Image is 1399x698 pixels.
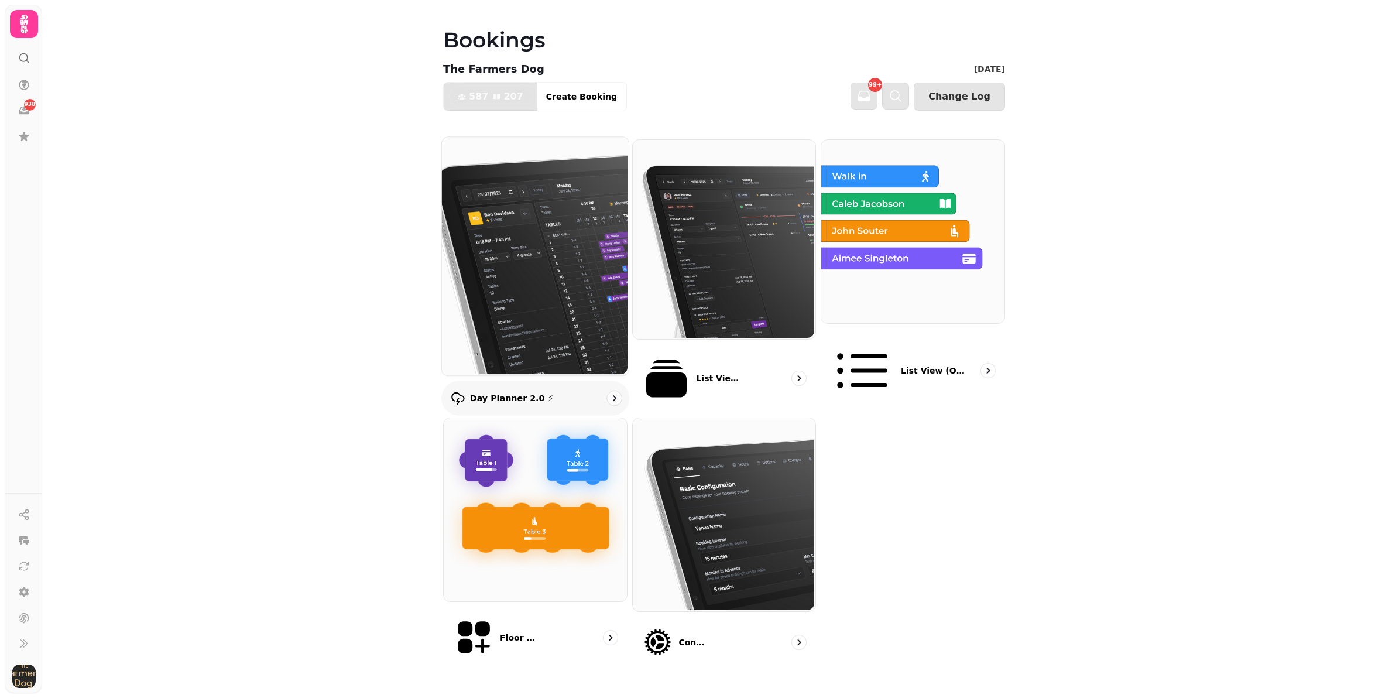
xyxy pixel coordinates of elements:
button: Change Log [914,83,1005,111]
img: List view (Old - going soon) [820,139,1003,322]
p: Floor Plans (beta) [500,632,540,644]
a: Day Planner 2.0 ⚡Day Planner 2.0 ⚡ [441,136,629,416]
p: The Farmers Dog [443,61,544,77]
a: List View 2.0 ⚡ (New)List View 2.0 ⚡ (New) [632,139,817,413]
img: Day Planner 2.0 ⚡ [441,136,628,374]
span: 938 [25,101,36,109]
svg: go to [793,637,805,648]
img: Floor Plans (beta) [443,417,626,600]
span: 587 [469,92,488,101]
p: List View 2.0 ⚡ (New) [696,372,744,384]
a: 938 [12,99,36,122]
svg: go to [605,632,616,644]
a: List view (Old - going soon)List view (Old - going soon) [821,139,1005,413]
button: 587207 [444,83,537,111]
p: List view (Old - going soon) [901,365,965,377]
button: Create Booking [537,83,626,111]
button: User avatar [10,665,38,688]
a: ConfigurationConfiguration [632,418,817,668]
svg: go to [608,392,620,404]
img: Configuration [632,417,815,610]
img: User avatar [12,665,36,688]
p: Day Planner 2.0 ⚡ [470,392,554,404]
img: List View 2.0 ⚡ (New) [632,139,815,338]
span: 207 [503,92,523,101]
span: Create Booking [546,93,617,101]
p: [DATE] [974,63,1005,75]
svg: go to [982,365,994,377]
a: Floor Plans (beta)Floor Plans (beta) [443,418,628,668]
svg: go to [793,372,805,384]
span: Change Log [928,92,990,101]
span: 99+ [869,82,882,88]
p: Configuration [678,637,709,648]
